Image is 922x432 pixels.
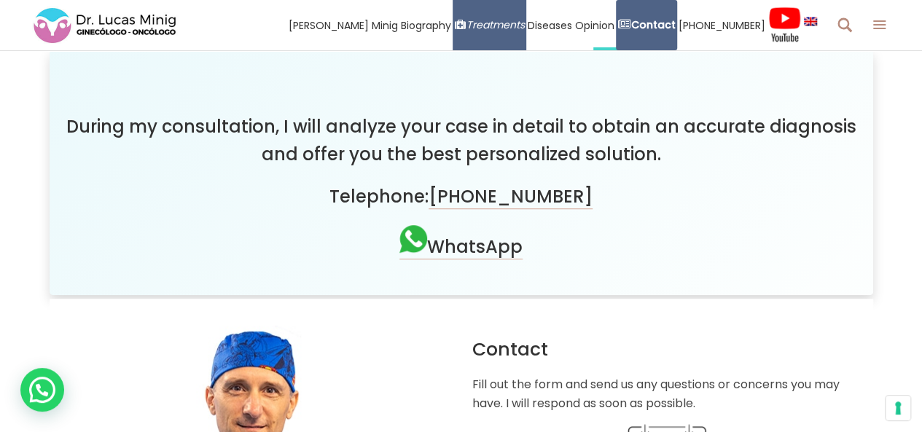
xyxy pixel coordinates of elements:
[399,225,427,253] img: Contact Dr. Lucas Minig, Valencia, Spain, via WhatsApp. Gynecologist appointment via WhatsApp.
[399,235,523,259] a: WhatsApp
[472,376,840,412] font: Fill out the form and send us any questions or concerns you may have. I will respond as soon as p...
[886,396,910,420] button: Your consent preferences for tracking technologies
[401,17,451,32] font: Biography
[472,337,548,362] font: Contact
[631,17,676,32] font: Contact
[466,17,525,32] font: Treatments
[679,17,765,32] font: [PHONE_NUMBER]
[427,235,523,259] font: WhatsApp
[289,17,398,32] font: [PERSON_NAME] Minig
[429,184,593,209] a: [PHONE_NUMBER]
[66,114,856,166] font: During my consultation, I will analyze your case in detail to obtain an accurate diagnosis and of...
[768,7,801,43] img: Gynecology YouTube Videos
[575,17,614,32] font: Opinion
[528,17,572,32] font: Diseases
[804,17,817,25] img: English language
[329,184,429,208] font: Telephone:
